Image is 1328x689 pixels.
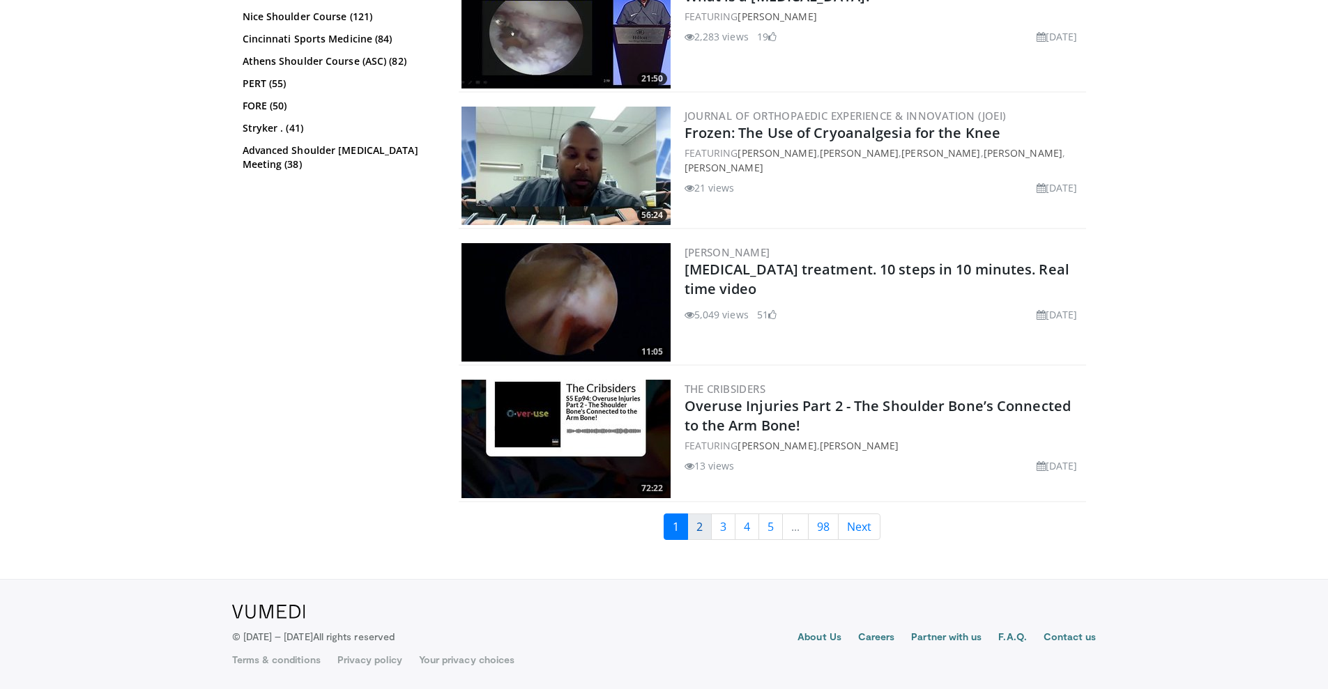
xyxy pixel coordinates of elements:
div: FEATURING , , , , [685,146,1083,175]
a: 1 [664,513,688,540]
a: [MEDICAL_DATA] treatment. 10 steps in 10 minutes. Real time video [685,260,1069,298]
span: 56:24 [637,209,667,222]
a: Careers [858,630,895,647]
li: 2,283 views [685,29,749,44]
a: The Cribsiders [685,382,766,396]
div: FEATURING , [685,438,1083,453]
a: 56:24 [461,107,671,225]
a: FORE (50) [243,99,434,113]
a: 3 [711,513,735,540]
li: [DATE] [1037,29,1078,44]
a: [PERSON_NAME] [820,146,899,160]
span: 21:50 [637,72,667,85]
li: [DATE] [1037,458,1078,473]
a: Overuse Injuries Part 2 - The Shoulder Bone’s Connected to the Arm Bone! [685,396,1071,435]
a: [PERSON_NAME] [685,245,770,259]
img: d5ySKFN8UhyXrjO34xMDoxOm1xO1xPzH.300x170_q85_crop-smart_upscale.jpg [461,243,671,362]
li: 5,049 views [685,307,749,322]
a: Athens Shoulder Course (ASC) (82) [243,54,434,68]
a: Cincinnati Sports Medicine (84) [243,32,434,46]
a: [PERSON_NAME] [984,146,1062,160]
nav: Search results pages [459,513,1086,540]
a: [PERSON_NAME] [738,439,816,452]
a: Contact us [1044,630,1097,647]
a: Terms & conditions [232,653,321,667]
a: Advanced Shoulder [MEDICAL_DATA] Meeting (38) [243,144,434,171]
a: 5 [758,513,783,540]
a: 4 [735,513,759,540]
li: 21 views [685,180,735,195]
a: [PERSON_NAME] [820,439,899,452]
li: 19 [757,29,777,44]
div: FEATURING [685,9,1083,24]
a: Nice Shoulder Course (121) [243,10,434,24]
a: Partner with us [911,630,982,647]
a: PERT (55) [243,77,434,91]
a: Journal of Orthopaedic Experience & Innovation (JOEI) [685,109,1007,123]
li: 51 [757,307,777,322]
a: Your privacy choices [419,653,514,667]
a: 98 [808,513,839,540]
span: All rights reserved [313,630,395,642]
img: 84ff49ce-19d6-4ada-a581-9a74121313b7.300x170_q85_crop-smart_upscale.jpg [461,107,671,225]
a: 2 [687,513,712,540]
a: Next [838,513,880,540]
a: F.A.Q. [998,630,1026,647]
a: [PERSON_NAME] [685,161,763,174]
a: Stryker . (41) [243,121,434,135]
a: About Us [797,630,841,647]
img: 7b07c4fd-f8bb-4403-8820-c114bf3fd701.300x170_q85_crop-smart_upscale.jpg [461,380,671,498]
span: 11:05 [637,346,667,358]
a: Frozen: The Use of Cryoanalgesia for the Knee [685,123,1001,142]
p: © [DATE] – [DATE] [232,630,395,644]
li: 13 views [685,458,735,473]
a: 72:22 [461,380,671,498]
li: [DATE] [1037,180,1078,195]
a: [PERSON_NAME] [738,10,816,23]
li: [DATE] [1037,307,1078,322]
a: [PERSON_NAME] [901,146,980,160]
a: Privacy policy [337,653,402,667]
a: 11:05 [461,243,671,362]
span: 72:22 [637,482,667,495]
a: [PERSON_NAME] [738,146,816,160]
img: VuMedi Logo [232,605,305,619]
